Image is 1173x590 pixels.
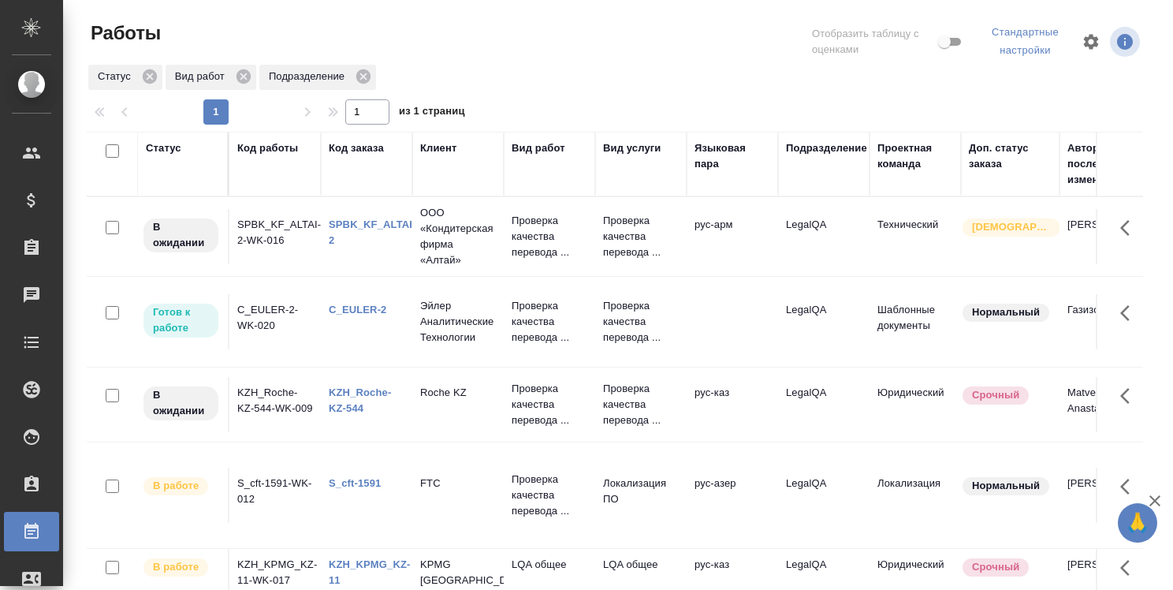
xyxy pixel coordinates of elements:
[512,557,587,573] p: LQA общее
[229,209,321,264] td: SPBK_KF_ALTAI-2-WK-016
[603,140,661,156] div: Вид услуги
[420,476,496,491] p: FTC
[972,219,1051,235] p: [DEMOGRAPHIC_DATA]
[329,218,416,246] a: SPBK_KF_ALTAI-2
[1059,209,1151,264] td: [PERSON_NAME]
[870,209,961,264] td: Технический
[329,304,387,316] a: C_EULER-2
[1111,468,1149,506] button: Здесь прячутся важные кнопки
[142,302,220,339] div: Исполнитель может приступить к работе
[142,557,220,578] div: Исполнитель выполняет работу
[687,209,778,264] td: рус-арм
[142,385,220,422] div: Исполнитель назначен, приступать к работе пока рано
[1111,294,1149,332] button: Здесь прячутся важные кнопки
[1110,27,1143,57] span: Посмотреть информацию
[229,294,321,349] td: C_EULER-2-WK-020
[87,21,161,46] span: Работы
[778,468,870,523] td: LegalQA
[972,478,1040,494] p: Нормальный
[972,559,1019,575] p: Срочный
[175,69,230,84] p: Вид работ
[1072,23,1110,61] span: Настроить таблицу
[687,377,778,432] td: рус-каз
[512,298,587,345] p: Проверка качества перевода ...
[812,26,935,58] span: Отобразить таблицу с оценками
[153,304,209,336] p: Готов к работе
[1111,377,1149,415] button: Здесь прячутся важные кнопки
[153,559,199,575] p: В работе
[603,476,679,507] p: Локализация ПО
[1111,209,1149,247] button: Здесь прячутся важные кнопки
[870,468,961,523] td: Локализация
[1124,506,1151,540] span: 🙏
[420,298,496,345] p: Эйлер Аналитические Технологии
[166,65,256,90] div: Вид работ
[512,472,587,519] p: Проверка качества перевода ...
[88,65,162,90] div: Статус
[969,140,1052,172] div: Доп. статус заказа
[1111,549,1149,587] button: Здесь прячутся важные кнопки
[786,140,867,156] div: Подразделение
[420,205,496,268] p: ООО «Кондитерская фирма «Алтай»
[142,476,220,497] div: Исполнитель выполняет работу
[778,209,870,264] td: LegalQA
[229,377,321,432] td: KZH_Roche-KZ-544-WK-009
[870,294,961,349] td: Шаблонные документы
[1118,503,1157,543] button: 🙏
[512,213,587,260] p: Проверка качества перевода ...
[146,140,181,156] div: Статус
[399,102,465,125] span: из 1 страниц
[153,478,199,494] p: В работе
[972,387,1019,403] p: Срочный
[98,69,136,84] p: Статус
[603,213,679,260] p: Проверка качества перевода ...
[153,219,209,251] p: В ожидании
[229,468,321,523] td: S_cft-1591-WK-012
[778,377,870,432] td: LegalQA
[778,294,870,349] td: LegalQA
[1067,140,1143,188] div: Автор последнего изменения
[978,21,1072,63] div: split button
[142,217,220,254] div: Исполнитель назначен, приступать к работе пока рано
[153,387,209,419] p: В ожидании
[603,557,679,573] p: LQA общее
[512,381,587,428] p: Проверка качества перевода ...
[420,140,456,156] div: Клиент
[1059,294,1151,349] td: Газизов Ринат
[877,140,953,172] div: Проектная команда
[329,140,384,156] div: Код заказа
[1059,468,1151,523] td: [PERSON_NAME]
[329,558,411,586] a: KZH_KPMG_KZ-11
[512,140,565,156] div: Вид работ
[972,304,1040,320] p: Нормальный
[603,381,679,428] p: Проверка качества перевода ...
[420,557,496,588] p: KPMG [GEOGRAPHIC_DATA]
[329,477,381,489] a: S_cft-1591
[687,468,778,523] td: рус-азер
[1059,377,1151,432] td: Matveeva Anastasia
[420,385,496,401] p: Roche KZ
[694,140,770,172] div: Языковая пара
[269,69,350,84] p: Подразделение
[237,140,298,156] div: Код работы
[259,65,376,90] div: Подразделение
[870,377,961,432] td: Юридический
[329,386,391,414] a: KZH_Roche-KZ-544
[603,298,679,345] p: Проверка качества перевода ...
